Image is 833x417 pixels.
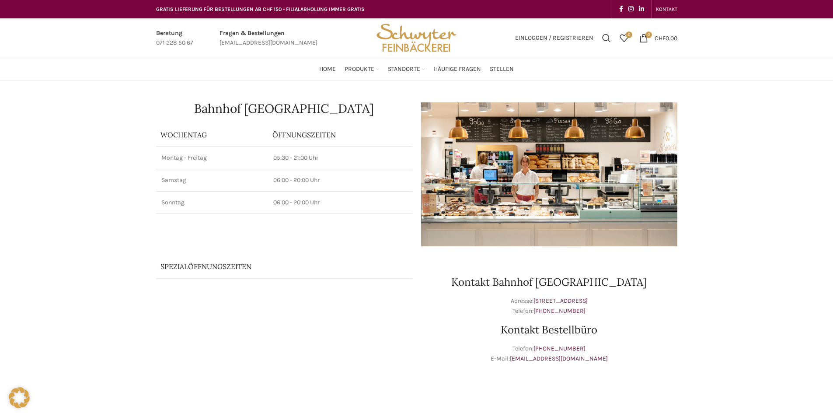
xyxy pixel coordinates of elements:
img: Bäckerei Schwyter [373,18,459,58]
a: [PHONE_NUMBER] [533,345,586,352]
span: Standorte [388,65,420,74]
a: 0 [615,29,633,47]
a: Facebook social link [617,3,626,15]
span: 0 [645,32,652,38]
a: [STREET_ADDRESS] [533,297,588,305]
h1: Bahnhof [GEOGRAPHIC_DATA] [156,102,412,115]
span: Home [319,65,336,74]
div: Secondary navigation [652,0,682,18]
a: Site logo [373,34,459,41]
a: [PHONE_NUMBER] [533,307,586,315]
p: Adresse: Telefon: [421,296,677,316]
a: Infobox link [156,28,193,48]
p: Spezialöffnungszeiten [160,262,383,271]
p: Telefon: E-Mail: [421,344,677,364]
p: Montag - Freitag [161,154,263,162]
p: 06:00 - 20:00 Uhr [273,198,407,207]
p: 05:30 - 21:00 Uhr [273,154,407,162]
span: KONTAKT [656,6,677,12]
a: Häufige Fragen [434,60,481,78]
p: ÖFFNUNGSZEITEN [272,130,408,140]
span: Produkte [345,65,374,74]
p: Sonntag [161,198,263,207]
bdi: 0.00 [655,34,677,42]
div: Main navigation [152,60,682,78]
span: 0 [626,32,632,38]
p: Samstag [161,176,263,185]
a: [EMAIL_ADDRESS][DOMAIN_NAME] [510,355,608,362]
a: Einloggen / Registrieren [511,29,598,47]
h2: Kontakt Bestellbüro [421,325,677,335]
span: Stellen [490,65,514,74]
span: GRATIS LIEFERUNG FÜR BESTELLUNGEN AB CHF 150 - FILIALABHOLUNG IMMER GRATIS [156,6,365,12]
a: Instagram social link [626,3,636,15]
a: Infobox link [220,28,317,48]
span: Häufige Fragen [434,65,481,74]
a: Produkte [345,60,379,78]
a: Home [319,60,336,78]
a: Standorte [388,60,425,78]
div: Meine Wunschliste [615,29,633,47]
a: 0 CHF0.00 [635,29,682,47]
h2: Kontakt Bahnhof [GEOGRAPHIC_DATA] [421,277,677,287]
p: Wochentag [160,130,264,140]
a: KONTAKT [656,0,677,18]
p: 06:00 - 20:00 Uhr [273,176,407,185]
a: Stellen [490,60,514,78]
span: Einloggen / Registrieren [515,35,593,41]
a: Linkedin social link [636,3,647,15]
a: Suchen [598,29,615,47]
span: CHF [655,34,666,42]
